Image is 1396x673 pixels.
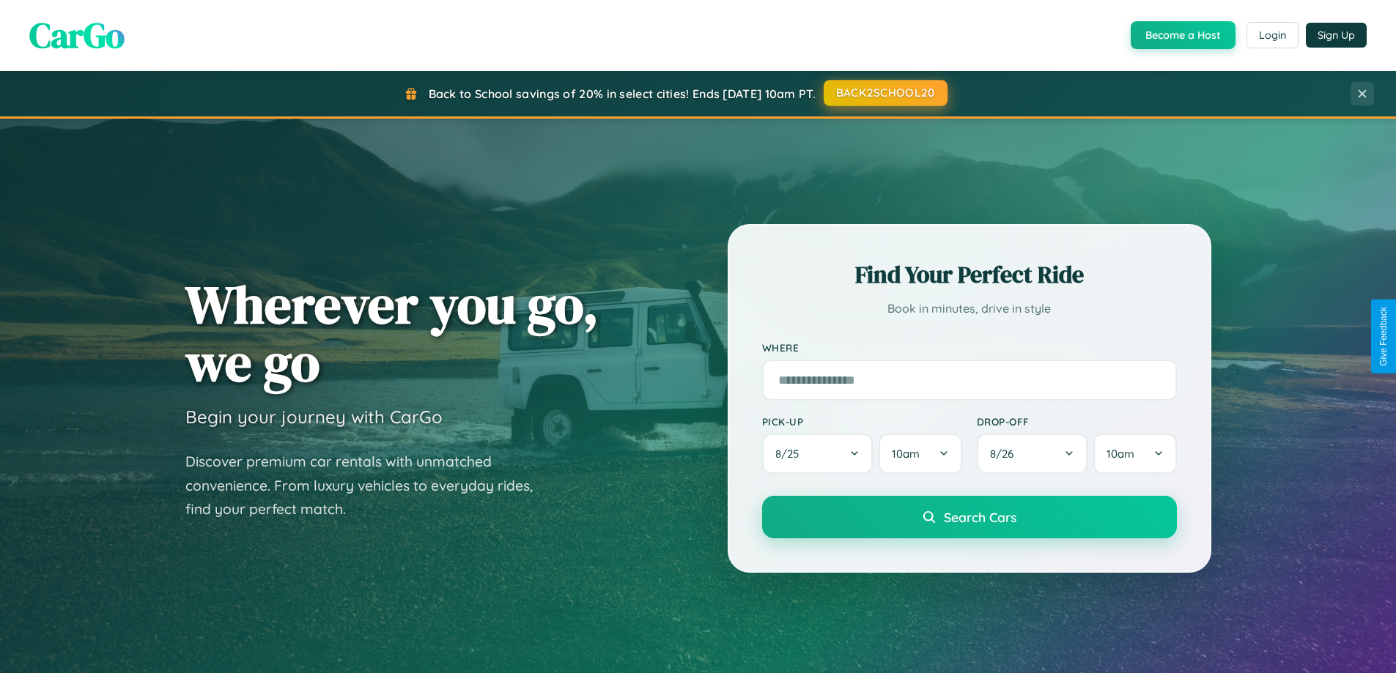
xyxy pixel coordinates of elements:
button: 10am [1093,434,1176,474]
span: 10am [1107,447,1134,461]
label: Where [762,341,1177,354]
h1: Wherever you go, we go [185,275,599,391]
button: BACK2SCHOOL20 [824,80,948,106]
h3: Begin your journey with CarGo [185,406,443,428]
button: 8/25 [762,434,874,474]
div: Give Feedback [1378,307,1389,366]
label: Drop-off [977,415,1177,428]
h2: Find Your Perfect Ride [762,259,1177,291]
button: Sign Up [1306,23,1367,48]
label: Pick-up [762,415,962,428]
p: Book in minutes, drive in style [762,298,1177,319]
button: 10am [879,434,961,474]
span: Search Cars [944,509,1016,525]
span: Back to School savings of 20% in select cities! Ends [DATE] 10am PT. [429,86,816,101]
p: Discover premium car rentals with unmatched convenience. From luxury vehicles to everyday rides, ... [185,450,552,521]
span: 10am [892,447,920,461]
button: Become a Host [1131,21,1236,49]
button: Search Cars [762,496,1177,538]
button: 8/26 [977,434,1088,474]
span: 8 / 26 [990,447,1021,461]
span: 8 / 25 [775,447,806,461]
span: CarGo [29,11,125,59]
button: Login [1247,22,1299,48]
